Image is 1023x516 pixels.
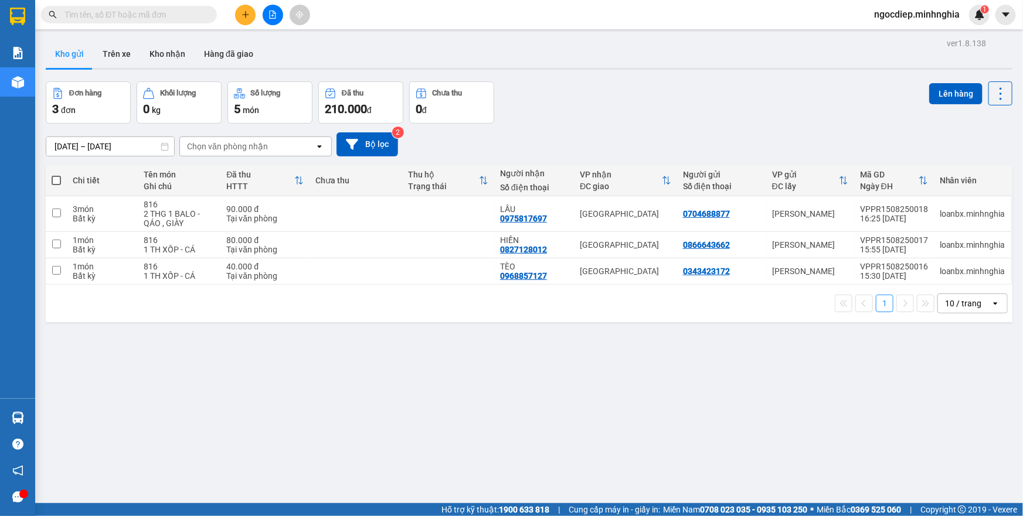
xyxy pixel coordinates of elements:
[422,105,427,115] span: đ
[558,503,560,516] span: |
[227,81,312,124] button: Số lượng5món
[865,7,969,22] span: ngocdiep.minhnghia
[10,8,25,25] img: logo-vxr
[226,235,304,245] div: 80.000 đ
[860,235,928,245] div: VPPR1508250017
[160,89,196,97] div: Khối lượng
[683,209,730,218] div: 0704688877
[580,170,662,179] div: VP nhận
[315,176,396,185] div: Chưa thu
[226,170,294,179] div: Đã thu
[499,505,549,514] strong: 1900 633 818
[290,5,310,25] button: aim
[144,200,215,209] div: 816
[64,8,203,21] input: Tìm tên, số ĐT hoặc mã đơn
[860,170,919,179] div: Mã GD
[12,412,24,424] img: warehouse-icon
[580,240,671,250] div: [GEOGRAPHIC_DATA]
[810,507,814,512] span: ⚪️
[1001,9,1011,20] span: caret-down
[337,132,398,156] button: Bộ lọc
[580,209,671,218] div: [GEOGRAPHIC_DATA]
[580,266,671,276] div: [GEOGRAPHIC_DATA]
[683,240,730,250] div: 0866643662
[52,102,59,116] span: 3
[500,169,568,178] div: Người nhận
[500,245,547,254] div: 0827128012
[772,170,839,179] div: VP gửi
[73,245,132,254] div: Bất kỳ
[46,137,174,156] input: Select a date range.
[73,214,132,223] div: Bất kỳ
[940,209,1005,218] div: loanbx.minhnghia
[876,295,893,312] button: 1
[500,214,547,223] div: 0975817697
[49,11,57,19] span: search
[958,505,966,514] span: copyright
[234,102,240,116] span: 5
[392,127,404,138] sup: 2
[772,182,839,191] div: ĐC lấy
[974,9,985,20] img: icon-new-feature
[860,182,919,191] div: Ngày ĐH
[408,182,479,191] div: Trạng thái
[143,102,149,116] span: 0
[860,262,928,271] div: VPPR1508250016
[144,235,215,245] div: 816
[367,105,372,115] span: đ
[226,214,304,223] div: Tại văn phòng
[683,170,760,179] div: Người gửi
[144,182,215,191] div: Ghi chú
[61,105,76,115] span: đơn
[46,40,93,68] button: Kho gửi
[73,176,132,185] div: Chi tiết
[947,37,986,50] div: ver 1.8.138
[226,245,304,254] div: Tại văn phòng
[500,271,547,281] div: 0968857127
[500,262,568,271] div: TÈO
[574,165,677,196] th: Toggle SortBy
[152,105,161,115] span: kg
[940,240,1005,250] div: loanbx.minhnghia
[226,262,304,271] div: 40.000 đ
[860,204,928,214] div: VPPR1508250018
[12,439,23,450] span: question-circle
[441,503,549,516] span: Hỗ trợ kỹ thuật:
[12,465,23,476] span: notification
[981,5,989,13] sup: 1
[409,81,494,124] button: Chưa thu0đ
[940,176,1005,185] div: Nhân viên
[295,11,304,19] span: aim
[500,235,568,245] div: HIỀN
[226,271,304,281] div: Tại văn phòng
[140,40,195,68] button: Kho nhận
[860,214,928,223] div: 16:25 [DATE]
[263,5,283,25] button: file-add
[144,245,215,254] div: 1 TH XỐP - CÁ
[342,89,363,97] div: Đã thu
[910,503,912,516] span: |
[433,89,463,97] div: Chưa thu
[137,81,222,124] button: Khối lượng0kg
[408,170,479,179] div: Thu hộ
[315,142,324,151] svg: open
[402,165,494,196] th: Toggle SortBy
[854,165,934,196] th: Toggle SortBy
[226,182,294,191] div: HTTT
[69,89,101,97] div: Đơn hàng
[983,5,987,13] span: 1
[772,209,848,218] div: [PERSON_NAME]
[772,240,848,250] div: [PERSON_NAME]
[663,503,807,516] span: Miền Nam
[226,204,304,214] div: 90.000 đ
[144,262,215,271] div: 816
[235,5,256,25] button: plus
[325,102,367,116] span: 210.000
[500,183,568,192] div: Số điện thoại
[772,266,848,276] div: [PERSON_NAME]
[243,105,259,115] span: món
[416,102,422,116] span: 0
[144,170,215,179] div: Tên món
[187,141,268,152] div: Chọn văn phòng nhận
[269,11,277,19] span: file-add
